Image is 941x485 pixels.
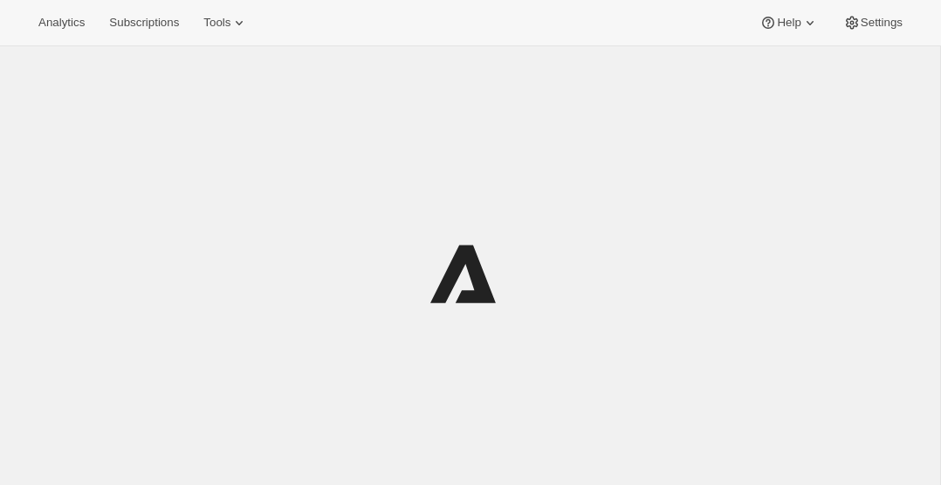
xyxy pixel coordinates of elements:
[861,16,903,30] span: Settings
[99,10,189,35] button: Subscriptions
[38,16,85,30] span: Analytics
[109,16,179,30] span: Subscriptions
[777,16,800,30] span: Help
[28,10,95,35] button: Analytics
[203,16,230,30] span: Tools
[749,10,828,35] button: Help
[193,10,258,35] button: Tools
[833,10,913,35] button: Settings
